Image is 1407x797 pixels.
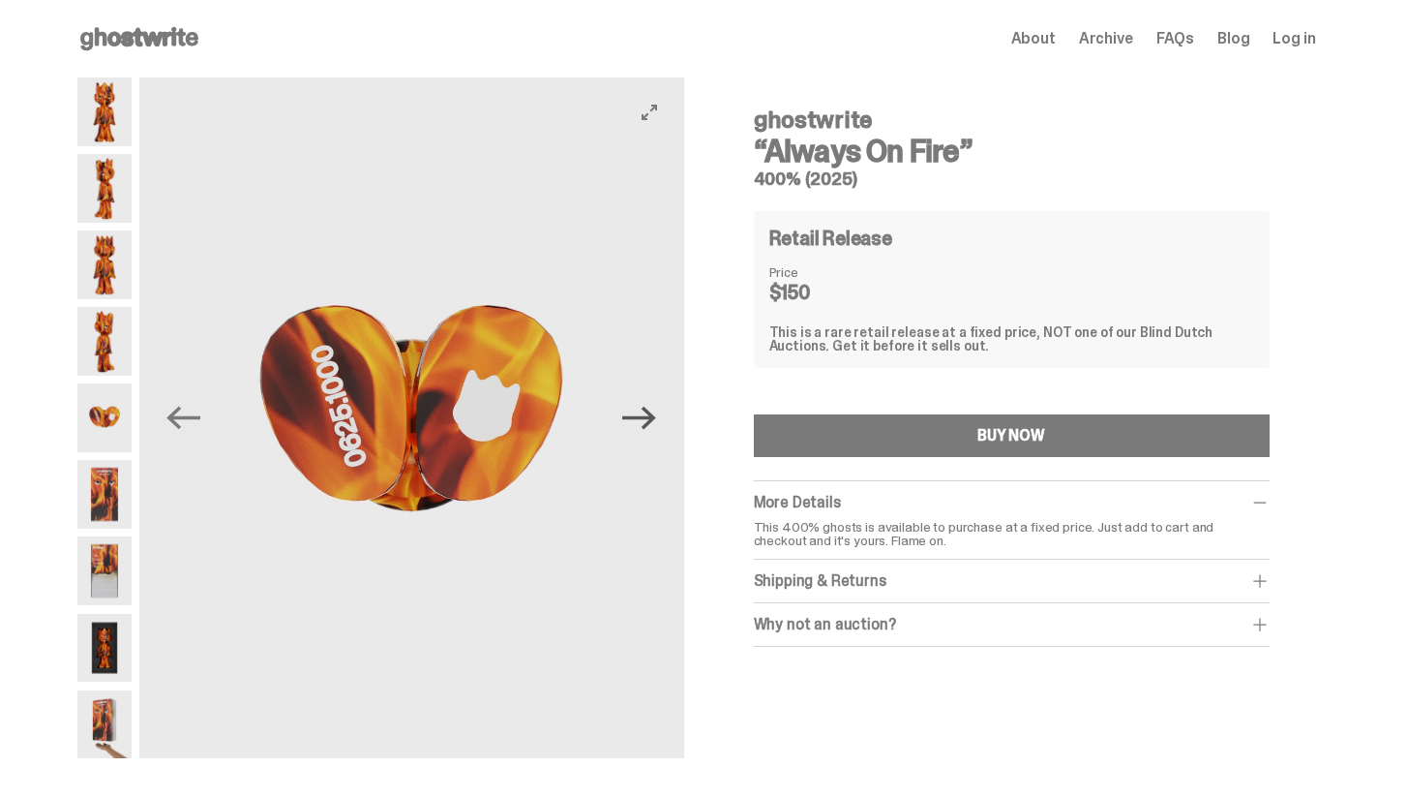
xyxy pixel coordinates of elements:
[139,77,684,758] img: Always-On-Fire---Website-Archive.2490X.png
[163,397,205,440] button: Previous
[1011,31,1056,46] a: About
[1156,31,1194,46] a: FAQs
[1272,31,1315,46] a: Log in
[77,690,132,759] img: Always-On-Fire---Website-Archive.2522XX.png
[638,101,661,124] button: View full-screen
[754,520,1270,547] p: This 400% ghosts is available to purchase at a fixed price. Just add to cart and checkout and it'...
[769,283,866,302] dd: $150
[77,536,132,605] img: Always-On-Fire---Website-Archive.2494X.png
[77,460,132,529] img: Always-On-Fire---Website-Archive.2491X.png
[769,229,892,248] h4: Retail Release
[618,397,661,440] button: Next
[754,414,1270,457] button: BUY NOW
[77,230,132,299] img: Always-On-Fire---Website-Archive.2487X.png
[754,571,1270,591] div: Shipping & Returns
[754,136,1270,167] h3: “Always On Fire”
[77,383,132,452] img: Always-On-Fire---Website-Archive.2490X.png
[77,307,132,376] img: Always-On-Fire---Website-Archive.2489X.png
[1217,31,1249,46] a: Blog
[754,108,1270,132] h4: ghostwrite
[77,77,132,146] img: Always-On-Fire---Website-Archive.2484X.png
[77,154,132,223] img: Always-On-Fire---Website-Archive.2485X.png
[1079,31,1133,46] a: Archive
[754,492,841,512] span: More Details
[77,614,132,683] img: Always-On-Fire---Website-Archive.2497X.png
[754,615,1270,634] div: Why not an auction?
[769,265,866,279] dt: Price
[769,325,1254,353] div: This is a rare retail release at a fixed price, NOT one of our Blind Dutch Auctions. Get it befor...
[977,428,1045,444] div: BUY NOW
[754,170,1270,188] h5: 400% (2025)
